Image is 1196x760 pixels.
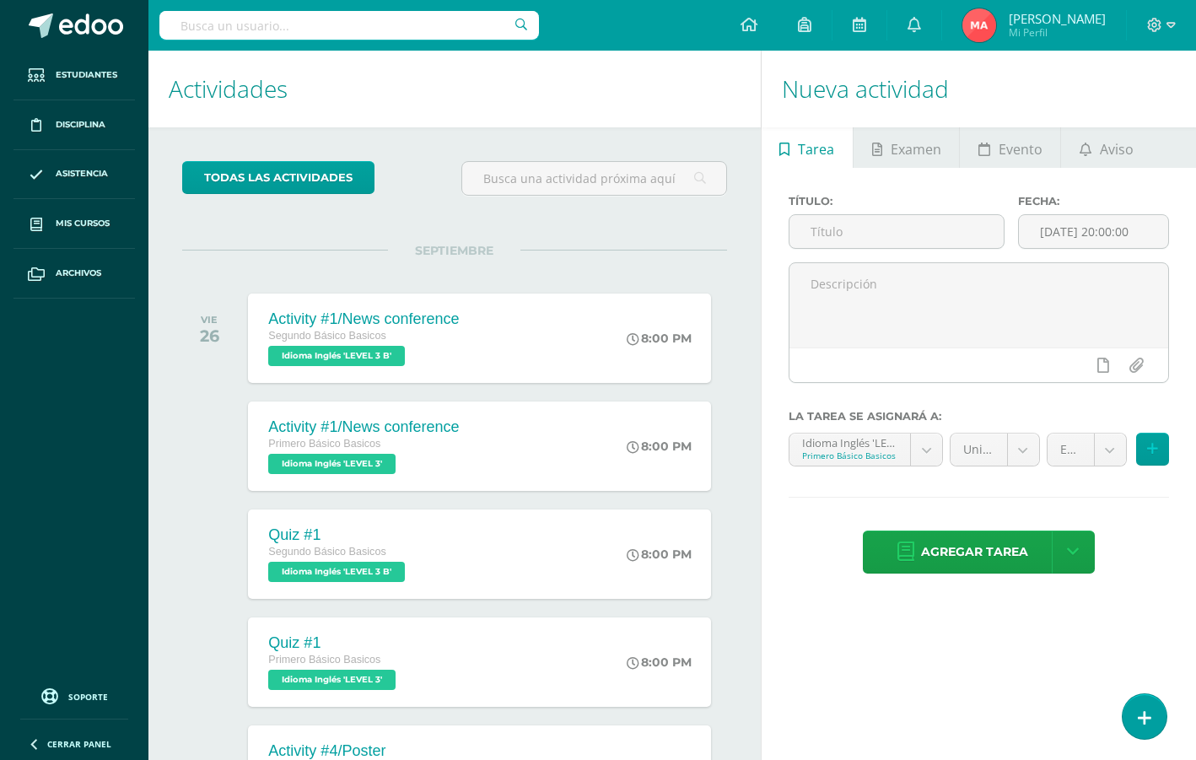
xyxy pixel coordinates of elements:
span: Tarea [798,129,834,170]
div: 8:00 PM [627,547,692,562]
span: Idioma Inglés 'LEVEL 3 B' [268,346,405,366]
div: Idioma Inglés 'LEVEL 3' [802,434,897,450]
input: Título [789,215,1005,248]
a: Examen [854,127,959,168]
span: Idioma Inglés 'LEVEL 3' [268,670,396,690]
span: Cerrar panel [47,738,111,750]
img: 12ecad56ef4e52117aff8f81ddb9cf7f.png [962,8,996,42]
span: Primero Básico Basicos [268,654,380,666]
span: Idioma Inglés 'LEVEL 3' [268,454,396,474]
div: 8:00 PM [627,655,692,670]
span: Primero Básico Basicos [268,438,380,450]
a: Disciplina [13,100,135,150]
a: Archivos [13,249,135,299]
span: Mi Perfil [1009,25,1106,40]
input: Busca un usuario... [159,11,539,40]
span: Evento [999,129,1042,170]
span: Asistencia [56,167,108,181]
span: Agregar tarea [921,531,1028,573]
input: Fecha de entrega [1019,215,1168,248]
label: Título: [789,195,1005,208]
div: Activity #1/News conference [268,418,459,436]
span: Mis cursos [56,217,110,230]
span: Segundo Básico Basicos [268,546,385,558]
a: Aviso [1061,127,1151,168]
a: Evento [960,127,1060,168]
div: Quiz #1 [268,526,409,544]
span: Examen (40.0%) [1060,434,1081,466]
label: Fecha: [1018,195,1169,208]
a: Asistencia [13,150,135,200]
span: [PERSON_NAME] [1009,10,1106,27]
a: Examen (40.0%) [1048,434,1126,466]
div: VIE [200,314,219,326]
span: Disciplina [56,118,105,132]
span: Estudiantes [56,68,117,82]
a: Tarea [762,127,853,168]
a: Soporte [20,684,128,707]
span: Aviso [1100,129,1134,170]
span: SEPTIEMBRE [388,243,520,258]
a: Idioma Inglés 'LEVEL 3'Primero Básico Basicos [789,434,942,466]
span: Unidad 4 [963,434,994,466]
h1: Nueva actividad [782,51,1176,127]
span: Segundo Básico Basicos [268,330,385,342]
span: Archivos [56,267,101,280]
div: Activity #1/News conference [268,310,459,328]
span: Examen [891,129,941,170]
h1: Actividades [169,51,741,127]
a: Unidad 4 [951,434,1039,466]
span: Idioma Inglés 'LEVEL 3 B' [268,562,405,582]
a: Mis cursos [13,199,135,249]
div: Quiz #1 [268,634,400,652]
div: 8:00 PM [627,439,692,454]
input: Busca una actividad próxima aquí... [462,162,726,195]
label: La tarea se asignará a: [789,410,1169,423]
div: 26 [200,326,219,346]
a: Estudiantes [13,51,135,100]
div: Activity #4/Poster [268,742,409,760]
a: todas las Actividades [182,161,374,194]
div: 8:00 PM [627,331,692,346]
span: Soporte [68,691,108,703]
div: Primero Básico Basicos [802,450,897,461]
